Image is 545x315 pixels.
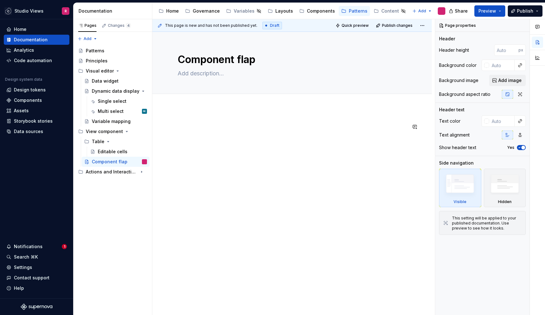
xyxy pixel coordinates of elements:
span: 1 [62,244,67,249]
label: Yes [507,145,514,150]
div: Background color [439,62,477,68]
a: Home [156,6,181,16]
div: Studio Views [15,8,44,14]
a: Assets [4,106,69,116]
a: Layouts [265,6,296,16]
div: Hidden [484,169,526,207]
div: Text color [439,118,460,124]
a: Home [4,24,69,34]
div: Changes [108,23,131,28]
span: Draft [270,23,279,28]
div: Assets [14,108,29,114]
button: Contact support [4,273,69,283]
div: This setting will be applied to your published documentation. Use preview to see how it looks. [452,216,522,231]
a: Editable cells [88,147,149,157]
button: Search ⌘K [4,252,69,262]
span: Add image [498,77,522,84]
button: Add [76,34,99,43]
span: Publish [517,8,533,14]
div: RE [143,108,146,114]
div: Variable mapping [92,118,131,125]
span: Share [455,8,468,14]
img: f5634f2a-3c0d-4c0b-9dc3-3862a3e014c7.png [4,7,12,15]
div: Actions and Interactions [86,169,138,175]
div: Component flap [92,159,127,165]
div: Documentation [14,37,48,43]
button: Add [410,7,434,15]
div: Analytics [14,47,34,53]
div: Header height [439,47,469,53]
a: Single select [88,96,149,106]
a: Multi selectRE [88,106,149,116]
a: Governance [183,6,222,16]
input: Auto [489,115,515,127]
a: Patterns [339,6,370,16]
div: Design tokens [14,87,46,93]
div: Notifications [14,243,43,250]
div: Header [439,36,455,42]
a: Patterns [76,46,149,56]
a: Content [371,6,408,16]
button: Add image [489,75,526,86]
button: Studio ViewsR [1,4,72,18]
input: Auto [489,60,515,71]
div: Dynamic data display [92,88,139,94]
svg: Supernova Logo [21,304,52,310]
div: Code automation [14,57,52,64]
span: Quick preview [342,23,369,28]
div: Actions and Interactions [76,167,149,177]
div: Editable cells [98,149,127,155]
button: Notifications1 [4,242,69,252]
a: Data sources [4,126,69,137]
div: Home [14,26,26,32]
div: Components [14,97,42,103]
div: Visual editor [86,68,114,74]
div: Page tree [156,5,409,17]
div: Show header text [439,144,476,151]
div: Background image [439,77,478,84]
div: Background aspect ratio [439,91,490,97]
a: Settings [4,262,69,272]
div: Storybook stories [14,118,53,124]
div: Pages [78,23,97,28]
span: Add [84,36,91,41]
button: Quick preview [334,21,372,30]
button: Publish [508,5,542,17]
div: Principles [86,58,108,64]
div: Variables [234,8,255,14]
a: Storybook stories [4,116,69,126]
a: Dynamic data display [82,86,149,96]
span: This page is new and has not been published yet. [165,23,257,28]
a: Data widget [82,76,149,86]
div: Patterns [349,8,367,14]
a: Variable mapping [82,116,149,126]
span: 4 [126,23,131,28]
input: Auto [494,44,519,56]
div: Table [82,137,149,147]
div: View component [76,126,149,137]
div: Settings [14,264,32,271]
button: Preview [474,5,505,17]
div: Side navigation [439,160,474,166]
div: Visual editor [76,66,149,76]
div: Content [381,8,399,14]
div: Page tree [76,46,149,177]
div: Documentation [79,8,149,14]
div: Text alignment [439,132,470,138]
button: Share [446,5,472,17]
div: Header text [439,107,465,113]
div: Visible [439,169,481,207]
div: Governance [193,8,220,14]
div: Components [307,8,335,14]
div: Help [14,285,24,291]
a: Design tokens [4,85,69,95]
div: View component [86,128,123,135]
div: Search ⌘K [14,254,38,260]
p: px [519,48,523,53]
div: Design system data [5,77,42,82]
a: Principles [76,56,149,66]
div: Hidden [498,199,512,204]
div: Data sources [14,128,43,135]
div: Home [166,8,179,14]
